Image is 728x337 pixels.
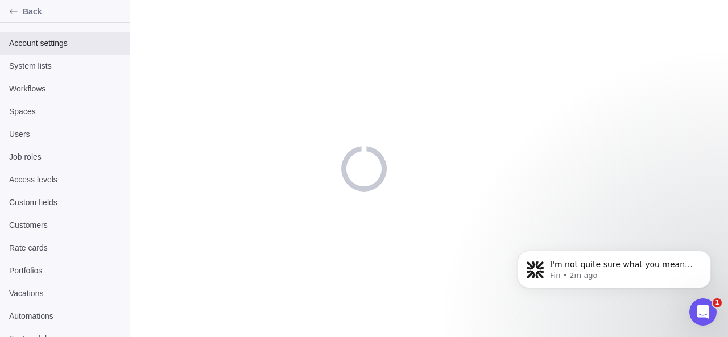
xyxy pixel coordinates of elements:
[9,265,121,276] span: Portfolios
[9,242,121,253] span: Rate cards
[9,310,121,322] span: Automations
[500,227,728,306] iframe: Intercom notifications message
[9,219,121,231] span: Customers
[689,298,717,326] iframe: Intercom live chat
[9,288,121,299] span: Vacations
[23,6,125,17] span: Back
[9,106,121,117] span: Spaces
[9,60,121,72] span: System lists
[9,197,121,208] span: Custom fields
[713,298,722,307] span: 1
[9,38,121,49] span: Account settings
[9,174,121,185] span: Access levels
[341,146,387,192] div: loading
[9,128,121,140] span: Users
[9,151,121,163] span: Job roles
[9,83,121,94] span: Workflows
